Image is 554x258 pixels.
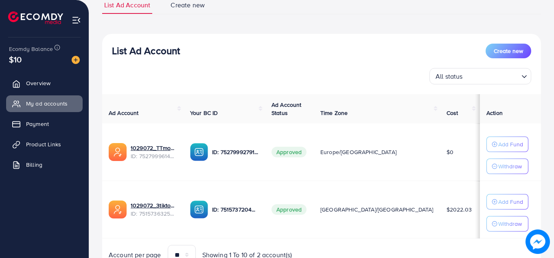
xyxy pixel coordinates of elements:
img: menu [72,15,81,25]
span: $0 [447,148,453,156]
div: <span class='underline'>1029072_3tiktok_1749893989137</span></br>7515736325211996168 [131,201,177,218]
span: $10 [9,53,22,65]
input: Search for option [465,69,518,82]
p: Add Fund [498,197,523,207]
span: Approved [272,204,307,215]
a: 1029072_TTmonigrow_1752749004212 [131,144,177,152]
span: Ecomdy Balance [9,45,53,53]
a: Payment [6,116,83,132]
img: ic-ads-acc.e4c84228.svg [109,201,127,218]
span: Payment [26,120,49,128]
span: [GEOGRAPHIC_DATA]/[GEOGRAPHIC_DATA] [320,205,434,214]
span: $2022.03 [447,205,472,214]
a: My ad accounts [6,95,83,112]
span: My ad accounts [26,99,68,108]
span: Billing [26,161,42,169]
p: Add Fund [498,139,523,149]
span: All status [434,71,464,82]
span: Overview [26,79,50,87]
img: ic-ba-acc.ded83a64.svg [190,143,208,161]
span: Ad Account Status [272,101,302,117]
p: Withdraw [498,219,522,229]
div: Search for option [429,68,531,84]
button: Add Fund [486,137,528,152]
button: Withdraw [486,216,528,232]
img: ic-ba-acc.ded83a64.svg [190,201,208,218]
span: List Ad Account [104,0,150,10]
img: image [526,229,550,254]
span: Ad Account [109,109,139,117]
button: Withdraw [486,159,528,174]
span: Approved [272,147,307,157]
div: <span class='underline'>1029072_TTmonigrow_1752749004212</span></br>7527999614847467521 [131,144,177,161]
a: 1029072_3tiktok_1749893989137 [131,201,177,209]
a: Product Links [6,136,83,152]
h3: List Ad Account [112,45,180,57]
img: ic-ads-acc.e4c84228.svg [109,143,127,161]
button: Create new [486,44,531,58]
button: Add Fund [486,194,528,209]
span: Action [486,109,503,117]
span: Time Zone [320,109,348,117]
p: Withdraw [498,161,522,171]
span: Product Links [26,140,61,148]
img: logo [8,11,63,24]
span: Europe/[GEOGRAPHIC_DATA] [320,148,396,156]
span: ID: 7527999614847467521 [131,152,177,160]
img: image [72,56,80,64]
a: Billing [6,157,83,173]
span: ID: 7515736325211996168 [131,209,177,218]
p: ID: 7515737204606648321 [212,205,258,214]
a: Overview [6,75,83,91]
span: Create new [494,47,523,55]
span: Cost [447,109,458,117]
p: ID: 7527999279103574032 [212,147,258,157]
span: Your BC ID [190,109,218,117]
span: Create new [171,0,205,10]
